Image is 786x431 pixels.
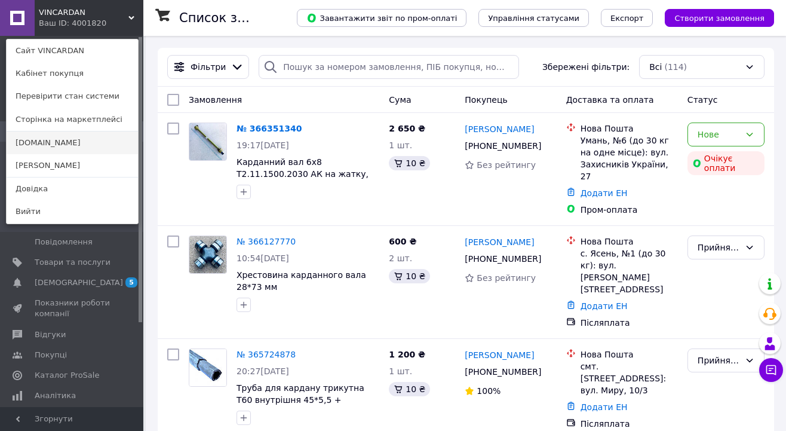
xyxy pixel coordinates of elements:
span: Доставка та оплата [566,95,654,105]
a: Карданний вал 6х8 T2.11.1500.2030 АК на жатку, сівалку [237,157,369,191]
div: [PHONE_NUMBER] [462,137,544,154]
span: Замовлення [189,95,242,105]
div: 10 ₴ [389,382,430,396]
span: Без рейтингу [477,160,536,170]
div: 10 ₴ [389,269,430,283]
div: 10 ₴ [389,156,430,170]
div: Нова Пошта [581,236,678,247]
button: Управління статусами [478,9,589,27]
a: Вийти [7,200,138,223]
span: Показники роботи компанії [35,298,110,319]
a: Хрестовина карданного вала 28*73 мм [237,270,366,292]
div: Післяплата [581,317,678,329]
a: Перевірити стан системи [7,85,138,108]
div: Прийнято [698,354,740,367]
a: Кабінет покупця [7,62,138,85]
a: Довідка [7,178,138,200]
button: Завантажити звіт по пром-оплаті [297,9,466,27]
span: 1 шт. [389,366,412,376]
button: Експорт [601,9,653,27]
div: Ваш ID: 4001820 [39,18,89,29]
h1: Список замовлень [179,11,300,25]
a: [PERSON_NAME] [465,123,534,135]
a: [DOMAIN_NAME] [7,132,138,154]
img: Фото товару [189,236,226,273]
span: 10:54[DATE] [237,253,289,263]
img: Фото товару [189,123,226,160]
span: VINCARDAN [39,7,128,18]
a: Труба для кардану трикутна Т60 внутрішня 45*5,5 + зовнішня 54*4 комплект 1 метр [237,383,377,417]
span: Експорт [610,14,644,23]
span: (114) [664,62,687,72]
a: № 366127770 [237,237,296,246]
span: 2 650 ₴ [389,124,425,133]
span: 2 шт. [389,253,412,263]
a: № 365724878 [237,350,296,359]
span: Створити замовлення [674,14,764,23]
span: Збережені фільтри: [542,61,630,73]
img: Фото товару [189,349,226,386]
span: Покупці [35,350,67,360]
div: Очікує оплати [687,151,764,175]
span: 1 шт. [389,140,412,150]
div: Пром-оплата [581,204,678,216]
span: 19:17[DATE] [237,140,289,150]
span: Завантажити звіт по пром-оплаті [306,13,457,23]
div: смт. [STREET_ADDRESS]: вул. Миру, 10/3 [581,360,678,396]
span: Аналітика [35,390,76,401]
a: Додати ЕН [581,301,628,311]
input: Пошук за номером замовлення, ПІБ покупця, номером телефону, Email, номером накладної [259,55,519,79]
div: [PHONE_NUMBER] [462,363,544,380]
span: 100% [477,386,501,396]
div: Нова Пошта [581,123,678,135]
span: Покупець [465,95,507,105]
span: 20:27[DATE] [237,366,289,376]
div: Умань, №6 (до 30 кг на одне місце): вул. Захисників України, 27 [581,135,678,182]
span: Відгуки [35,329,66,340]
div: Нове [698,128,740,141]
a: Сторінка на маркетплейсі [7,108,138,131]
span: Статус [687,95,718,105]
a: Додати ЕН [581,188,628,198]
span: 5 [125,277,137,288]
span: Повідомлення [35,237,93,247]
span: Без рейтингу [477,273,536,283]
div: [PHONE_NUMBER] [462,250,544,267]
span: Фільтри [191,61,226,73]
span: Всі [649,61,662,73]
a: Фото товару [189,236,227,274]
a: [PERSON_NAME] [465,236,534,248]
span: Cума [389,95,411,105]
span: 600 ₴ [389,237,416,246]
span: Управління статусами [488,14,579,23]
a: Сайт VINCARDAN [7,39,138,62]
button: Створити замовлення [665,9,774,27]
a: № 366351340 [237,124,302,133]
span: 1 200 ₴ [389,350,425,359]
div: Післяплата [581,418,678,430]
div: Нова Пошта [581,349,678,360]
a: Фото товару [189,349,227,387]
span: Каталог ProSale [35,370,99,381]
button: Чат з покупцем [759,358,783,382]
a: [PERSON_NAME] [465,349,534,361]
a: Фото товару [189,123,227,161]
span: Товари та послуги [35,257,110,268]
div: Прийнято [698,241,740,254]
a: [PERSON_NAME] [7,154,138,177]
a: Створити замовлення [653,13,774,22]
a: Додати ЕН [581,402,628,412]
span: [DEMOGRAPHIC_DATA] [35,277,123,288]
div: с. Ясень, №1 (до 30 кг): вул. [PERSON_NAME][STREET_ADDRESS] [581,247,678,295]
